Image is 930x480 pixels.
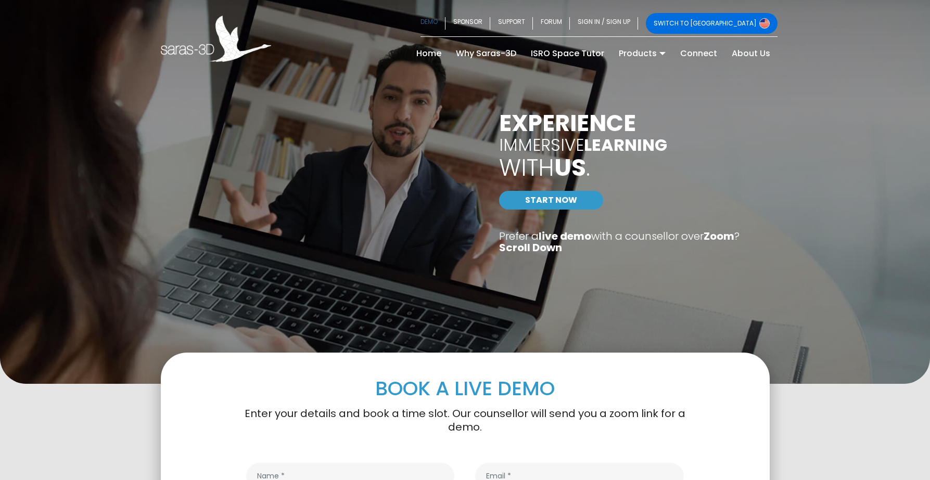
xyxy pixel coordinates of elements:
[611,45,673,62] a: Products
[673,45,724,62] a: Connect
[646,13,778,34] a: SWITCH TO [GEOGRAPHIC_DATA]
[584,133,667,157] b: LEARNING
[499,230,796,253] p: Prefer a with a counsellor over ?
[241,379,690,398] p: BOOK A LIVE DEMO
[724,45,778,62] a: About Us
[499,136,796,154] p: IMMERSIVE
[759,18,770,29] img: Switch to USA
[499,107,636,139] b: EXPERIENCE
[570,13,638,34] a: SIGN IN / SIGN UP
[241,407,690,434] p: Enter your details and book a time slot. Our counsellor will send you a zoom link for a demo.
[499,240,562,255] b: Scroll Down
[161,16,272,62] img: Saras 3D
[533,13,570,34] a: FORUM
[449,45,524,62] a: Why Saras-3D
[445,13,490,34] a: SPONSOR
[499,191,603,210] a: START NOW
[704,229,734,243] b: Zoom
[409,45,449,62] a: Home
[421,13,445,34] a: DEMO
[499,154,796,181] p: WITH .
[539,229,591,243] b: live demo
[524,45,611,62] a: ISRO Space Tutor
[554,151,586,184] b: US
[490,13,533,34] a: SUPPORT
